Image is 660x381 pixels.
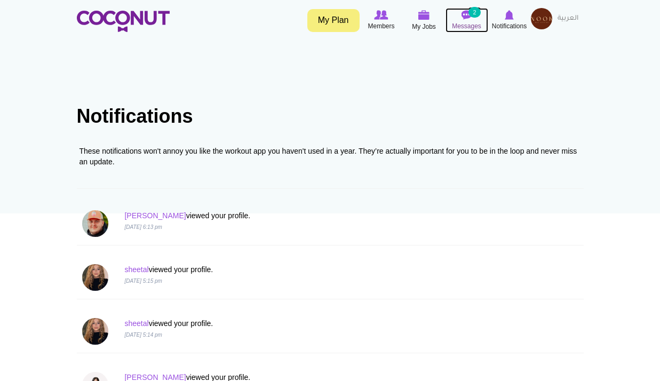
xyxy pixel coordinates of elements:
[124,264,450,275] p: viewed your profile.
[492,21,527,31] span: Notifications
[124,332,162,338] i: [DATE] 5:14 pm
[403,8,446,33] a: My Jobs My Jobs
[468,7,480,18] small: 2
[124,211,186,220] a: [PERSON_NAME]
[360,8,403,33] a: Browse Members Members
[77,11,170,32] img: Home
[124,318,450,329] p: viewed your profile.
[368,21,394,31] span: Members
[552,8,584,29] a: العربية
[462,10,472,20] img: Messages
[124,210,450,221] p: viewed your profile.
[452,21,481,31] span: Messages
[374,10,388,20] img: Browse Members
[307,9,360,32] a: My Plan
[124,265,148,274] a: sheetal
[418,10,430,20] img: My Jobs
[79,146,581,167] div: These notifications won't annoy you like the workout app you haven't used in a year. They’re actu...
[446,8,488,33] a: Messages Messages 2
[505,10,514,20] img: Notifications
[488,8,531,33] a: Notifications Notifications
[124,319,148,328] a: sheetal
[77,106,584,127] h1: Notifications
[412,21,436,32] span: My Jobs
[124,224,162,230] i: [DATE] 6:13 pm
[124,278,162,284] i: [DATE] 5:15 pm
